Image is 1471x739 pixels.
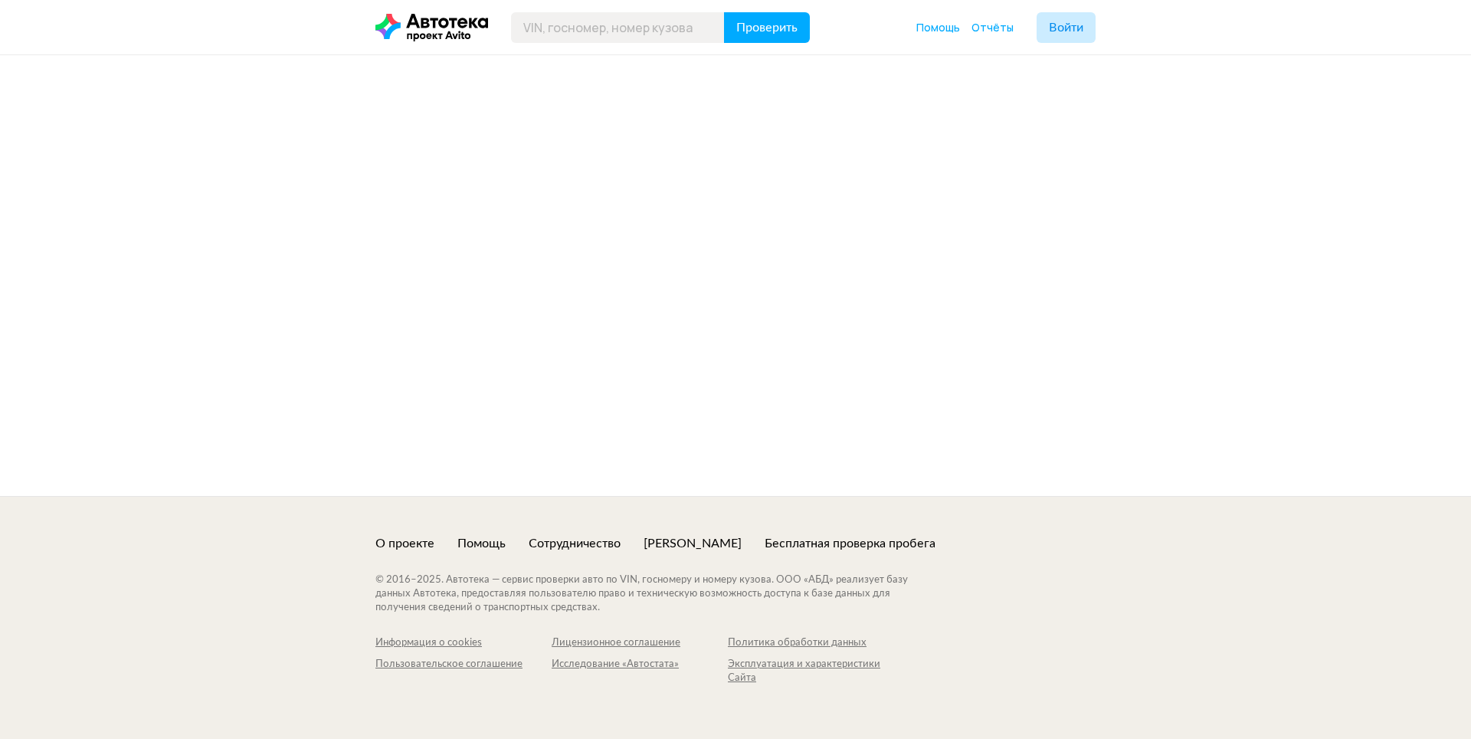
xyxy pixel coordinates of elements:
[529,535,621,552] a: Сотрудничество
[457,535,506,552] a: Помощь
[916,20,960,35] a: Помощь
[511,12,725,43] input: VIN, госномер, номер кузова
[971,20,1014,34] span: Отчёты
[1049,21,1083,34] span: Войти
[375,573,939,615] div: © 2016– 2025 . Автотека — сервис проверки авто по VIN, госномеру и номеру кузова. ООО «АБД» реали...
[724,12,810,43] button: Проверить
[375,636,552,650] a: Информация о cookies
[552,636,728,650] a: Лицензионное соглашение
[728,636,904,650] a: Политика обработки данных
[1037,12,1096,43] button: Войти
[971,20,1014,35] a: Отчёты
[552,658,728,685] a: Исследование «Автостата»
[736,21,798,34] span: Проверить
[552,658,728,672] div: Исследование «Автостата»
[644,535,742,552] a: [PERSON_NAME]
[765,535,935,552] a: Бесплатная проверка пробега
[728,658,904,685] a: Эксплуатация и характеристики Сайта
[375,658,552,685] a: Пользовательское соглашение
[375,535,434,552] a: О проекте
[375,658,552,672] div: Пользовательское соглашение
[916,20,960,34] span: Помощь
